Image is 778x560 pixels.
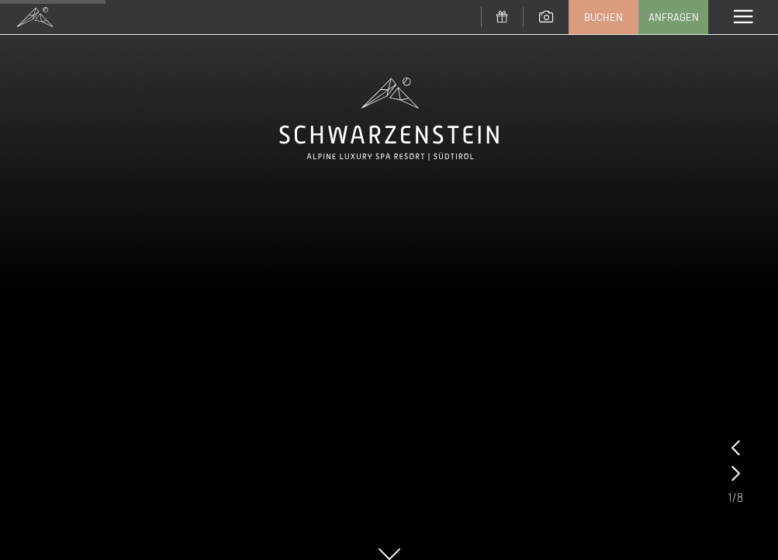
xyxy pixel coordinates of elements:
[732,489,737,506] span: /
[728,489,732,506] span: 1
[584,10,623,24] span: Buchen
[639,1,707,33] a: Anfragen
[569,1,638,33] a: Buchen
[648,10,699,24] span: Anfragen
[737,489,743,506] span: 8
